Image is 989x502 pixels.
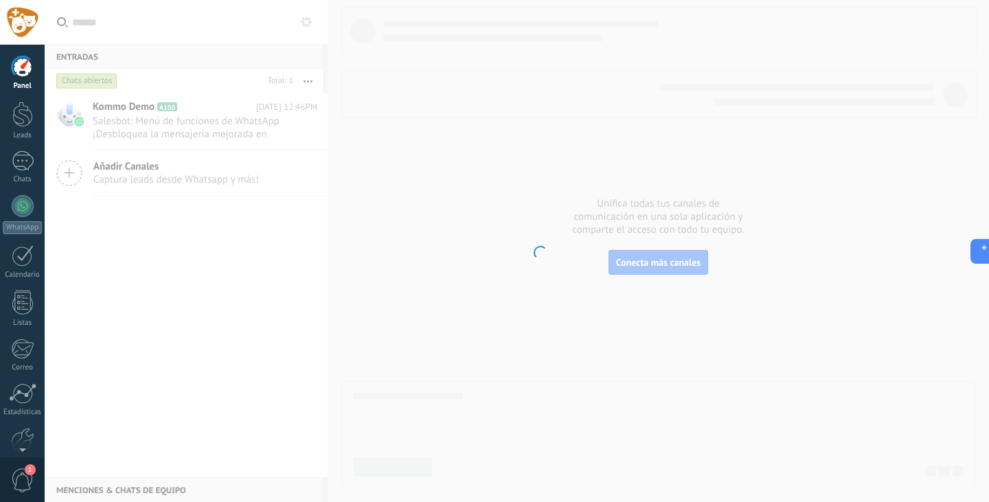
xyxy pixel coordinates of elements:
[3,221,42,234] div: WhatsApp
[3,131,43,140] div: Leads
[3,82,43,91] div: Panel
[3,408,43,417] div: Estadísticas
[3,363,43,372] div: Correo
[3,271,43,279] div: Calendario
[25,464,36,475] span: 1
[3,175,43,184] div: Chats
[3,319,43,328] div: Listas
